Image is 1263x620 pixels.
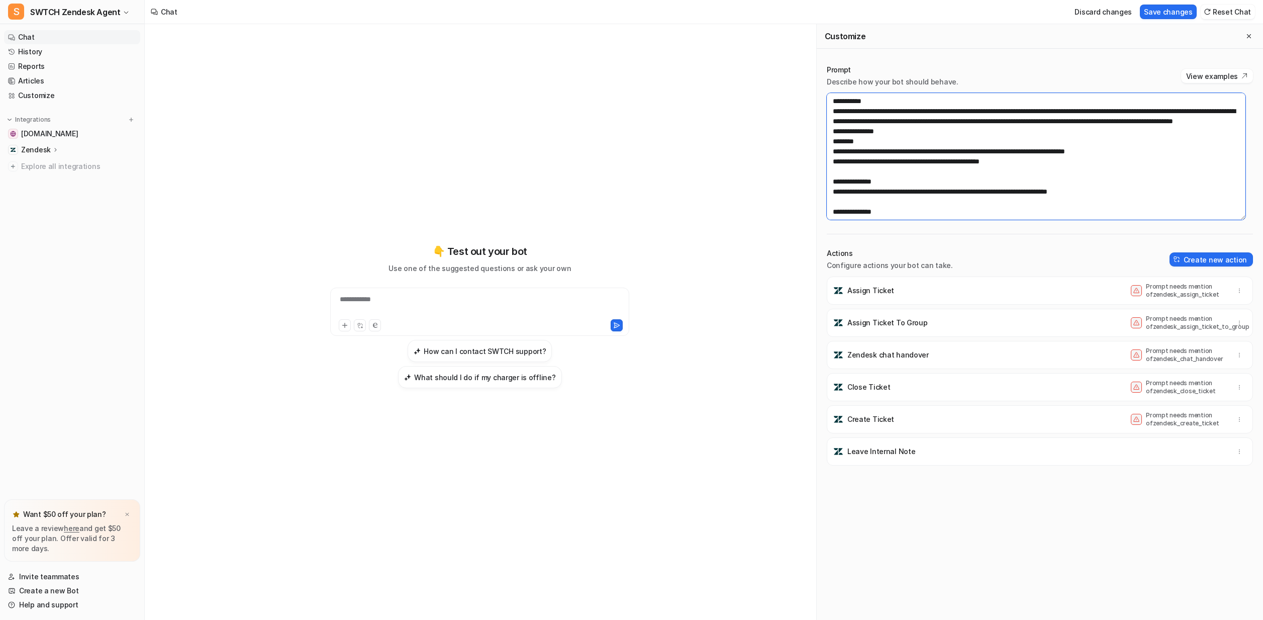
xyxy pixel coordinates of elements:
img: swtchenergy.com [10,131,16,137]
h3: How can I contact SWTCH support? [424,346,546,357]
img: star [12,510,20,518]
button: Discard changes [1071,5,1136,19]
img: Create Ticket icon [833,414,843,424]
img: Close Ticket icon [833,382,843,392]
p: Assign Ticket [847,286,894,296]
p: 👇 Test out your bot [433,244,527,259]
p: Prompt needs mention of zendesk_create_ticket [1146,411,1226,427]
a: Help and support [4,598,140,612]
button: What should I do if my charger is offline?What should I do if my charger is offline? [398,366,561,388]
img: expand menu [6,116,13,123]
button: Integrations [4,115,54,125]
p: Use one of the suggested questions or ask your own [388,263,571,274]
p: Prompt needs mention of zendesk_chat_handover [1146,347,1226,363]
button: Create new action [1170,252,1253,267]
a: Create a new Bot [4,584,140,598]
p: Leave Internal Note [847,447,916,457]
span: SWTCH Zendesk Agent [30,5,120,19]
a: History [4,45,140,59]
p: Prompt needs mention of zendesk_close_ticket [1146,379,1226,395]
a: here [64,524,79,533]
img: What should I do if my charger is offline? [404,374,411,381]
a: Articles [4,74,140,88]
p: Configure actions your bot can take. [827,260,953,271]
a: Customize [4,88,140,103]
span: Explore all integrations [21,158,136,174]
p: Zendesk [21,145,51,155]
button: How can I contact SWTCH support?How can I contact SWTCH support? [408,340,552,362]
p: Want $50 off your plan? [23,509,106,519]
p: Create Ticket [847,414,894,424]
p: Integrations [15,116,51,124]
img: Zendesk chat handover icon [833,350,843,360]
a: swtchenergy.com[DOMAIN_NAME] [4,127,140,141]
img: create-action-icon.svg [1174,256,1181,263]
img: Assign Ticket To Group icon [833,318,843,328]
p: Close Ticket [847,382,891,392]
button: Close flyout [1243,30,1255,42]
p: Zendesk chat handover [847,350,929,360]
p: Assign Ticket To Group [847,318,928,328]
span: S [8,4,24,20]
button: Save changes [1140,5,1197,19]
img: How can I contact SWTCH support? [414,347,421,355]
p: Leave a review and get $50 off your plan. Offer valid for 3 more days. [12,523,132,554]
img: reset [1204,8,1211,16]
a: Chat [4,30,140,44]
p: Describe how your bot should behave. [827,77,958,87]
img: Leave Internal Note icon [833,447,843,457]
h3: What should I do if my charger is offline? [414,372,555,383]
img: menu_add.svg [128,116,135,123]
img: Assign Ticket icon [833,286,843,296]
p: Prompt needs mention of zendesk_assign_ticket [1146,283,1226,299]
a: Invite teammates [4,570,140,584]
h2: Customize [825,31,865,41]
a: Reports [4,59,140,73]
button: Reset Chat [1201,5,1255,19]
p: Actions [827,248,953,258]
img: explore all integrations [8,161,18,171]
span: [DOMAIN_NAME] [21,129,78,139]
div: Chat [161,7,177,17]
img: Zendesk [10,147,16,153]
a: Explore all integrations [4,159,140,173]
p: Prompt needs mention of zendesk_assign_ticket_to_group [1146,315,1226,331]
p: Prompt [827,65,958,75]
img: x [124,511,130,518]
button: View examples [1181,69,1253,83]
